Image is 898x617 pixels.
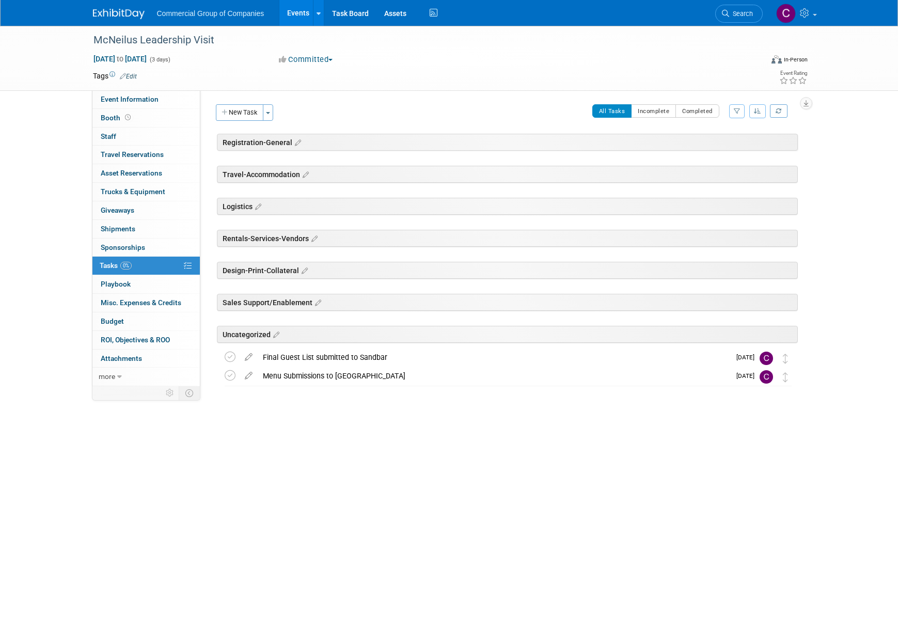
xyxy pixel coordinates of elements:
div: Logistics [217,198,798,215]
div: Sales Support/Enablement [217,294,798,311]
span: to [115,55,125,63]
button: Incomplete [631,104,676,118]
a: Travel Reservations [92,146,200,164]
span: Attachments [101,354,142,362]
div: McNeilus Leadership Visit [90,31,747,50]
a: Trucks & Equipment [92,183,200,201]
span: [DATE] [736,354,760,361]
a: Edit sections [271,329,279,339]
a: Event Information [92,90,200,108]
a: Edit sections [299,265,308,275]
a: Edit sections [309,233,318,243]
span: (3 days) [149,56,170,63]
a: Staff [92,128,200,146]
button: New Task [216,104,263,121]
div: Menu Submissions to [GEOGRAPHIC_DATA] [258,367,730,385]
a: Booth [92,109,200,127]
a: Sponsorships [92,239,200,257]
div: Final Guest List submitted to Sandbar [258,349,730,366]
span: Shipments [101,225,135,233]
img: Format-Inperson.png [771,55,782,64]
span: Commercial Group of Companies [157,9,264,18]
span: Staff [101,132,116,140]
a: edit [240,353,258,362]
a: Attachments [92,350,200,368]
td: Toggle Event Tabs [179,386,200,400]
a: Edit sections [312,297,321,307]
a: Tasks0% [92,257,200,275]
span: Sponsorships [101,243,145,251]
div: Travel-Accommodation [217,166,798,183]
span: Booth [101,114,133,122]
a: more [92,368,200,386]
a: Refresh [770,104,787,118]
span: Misc. Expenses & Credits [101,298,181,307]
span: Trucks & Equipment [101,187,165,196]
div: In-Person [783,56,808,64]
div: Event Rating [779,71,807,76]
a: Edit sections [253,201,261,211]
a: Giveaways [92,201,200,219]
span: Giveaways [101,206,134,214]
a: Edit sections [300,169,309,179]
span: 0% [120,262,132,270]
img: ExhibitDay [93,9,145,19]
img: Cole Mattern [760,352,773,365]
span: more [99,372,115,381]
button: All Tasks [592,104,632,118]
img: Cole Mattern [760,370,773,384]
span: Tasks [100,261,132,270]
a: Asset Reservations [92,164,200,182]
a: ROI, Objectives & ROO [92,331,200,349]
div: Uncategorized [217,326,798,343]
a: Search [715,5,763,23]
span: Event Information [101,95,159,103]
span: ROI, Objectives & ROO [101,336,170,344]
a: Misc. Expenses & Credits [92,294,200,312]
span: [DATE] [DATE] [93,54,147,64]
button: Committed [275,54,337,65]
div: Rentals-Services-Vendors [217,230,798,247]
span: Search [729,10,753,18]
span: [DATE] [736,372,760,379]
span: Budget [101,317,124,325]
a: Edit [120,73,137,80]
button: Completed [675,104,719,118]
div: Design-Print-Collateral [217,262,798,279]
a: edit [240,371,258,381]
div: Registration-General [217,134,798,151]
a: Playbook [92,275,200,293]
div: Event Format [702,54,808,69]
a: Shipments [92,220,200,238]
i: Move task [783,372,788,382]
span: Asset Reservations [101,169,162,177]
a: Budget [92,312,200,330]
span: Booth not reserved yet [123,114,133,121]
span: Playbook [101,280,131,288]
img: Cole Mattern [776,4,796,23]
span: Travel Reservations [101,150,164,159]
td: Personalize Event Tab Strip [161,386,179,400]
i: Move task [783,354,788,363]
a: Edit sections [292,137,301,147]
td: Tags [93,71,137,81]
